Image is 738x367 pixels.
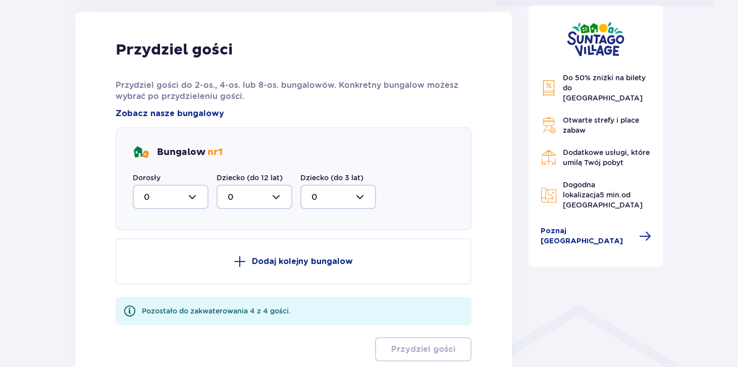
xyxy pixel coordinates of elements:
[541,117,557,133] img: Grill Icon
[567,22,624,57] img: Suntago Village
[600,191,621,199] span: 5 min.
[116,40,233,60] p: Przydziel gości
[541,80,557,96] img: Discount Icon
[541,226,652,246] a: Poznaj [GEOGRAPHIC_DATA]
[541,226,634,246] span: Poznaj [GEOGRAPHIC_DATA]
[391,344,455,355] p: Przydziel gości
[157,146,223,159] p: Bungalow
[252,256,353,267] p: Dodaj kolejny bungalow
[133,144,149,161] img: bungalows Icon
[563,148,650,167] span: Dodatkowe usługi, które umilą Twój pobyt
[142,306,291,316] div: Pozostało do zakwaterowania 4 z 4 gości.
[563,74,646,102] span: Do 50% zniżki na bilety do [GEOGRAPHIC_DATA]
[375,337,471,361] button: Przydziel gości
[541,187,557,203] img: Map Icon
[116,108,224,119] a: Zobacz nasze bungalowy
[563,181,643,209] span: Dogodna lokalizacja od [GEOGRAPHIC_DATA]
[116,238,471,285] button: Dodaj kolejny bungalow
[207,146,223,158] span: nr 1
[217,173,283,183] label: Dziecko (do 12 lat)
[116,80,471,102] p: Przydziel gości do 2-os., 4-os. lub 8-os. bungalowów. Konkretny bungalow możesz wybrać po przydzi...
[300,173,363,183] label: Dziecko (do 3 lat)
[133,173,161,183] label: Dorosły
[541,149,557,166] img: Restaurant Icon
[563,116,639,134] span: Otwarte strefy i place zabaw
